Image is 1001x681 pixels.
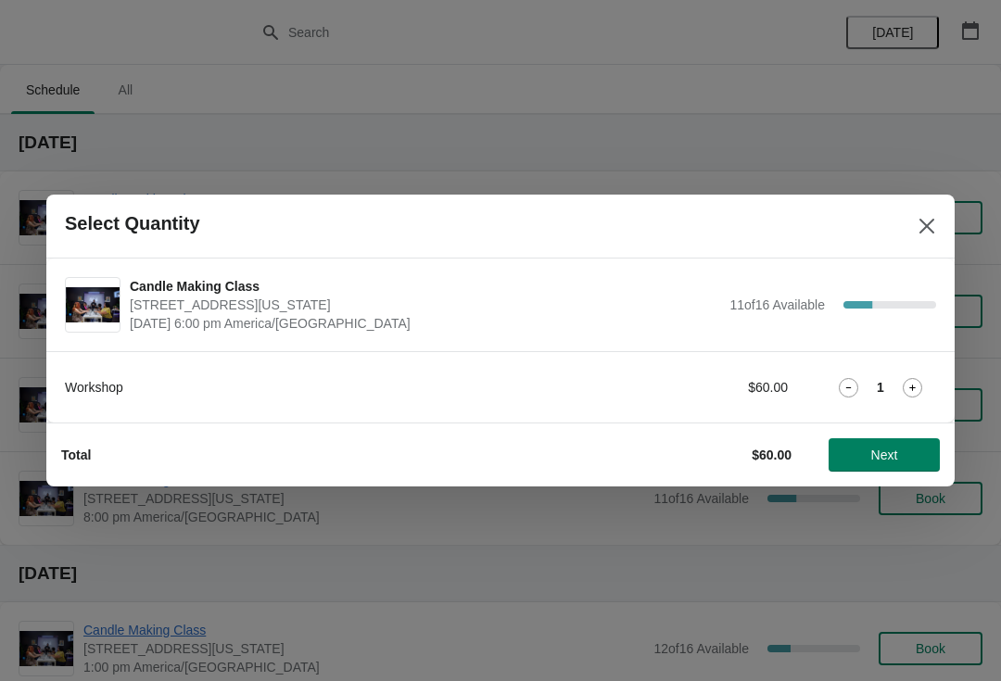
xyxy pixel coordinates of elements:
div: $60.00 [616,378,788,397]
button: Close [910,209,944,243]
span: [DATE] 6:00 pm America/[GEOGRAPHIC_DATA] [130,314,720,333]
img: Candle Making Class | 1252 North Milwaukee Avenue, Chicago, Illinois, USA | September 20 | 6:00 p... [66,287,120,323]
span: Candle Making Class [130,277,720,296]
strong: Total [61,448,91,462]
span: Next [871,448,898,462]
h2: Select Quantity [65,213,200,234]
strong: $60.00 [752,448,792,462]
button: Next [829,438,940,472]
span: 11 of 16 Available [729,297,825,312]
div: Workshop [65,378,579,397]
strong: 1 [877,378,884,397]
span: [STREET_ADDRESS][US_STATE] [130,296,720,314]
